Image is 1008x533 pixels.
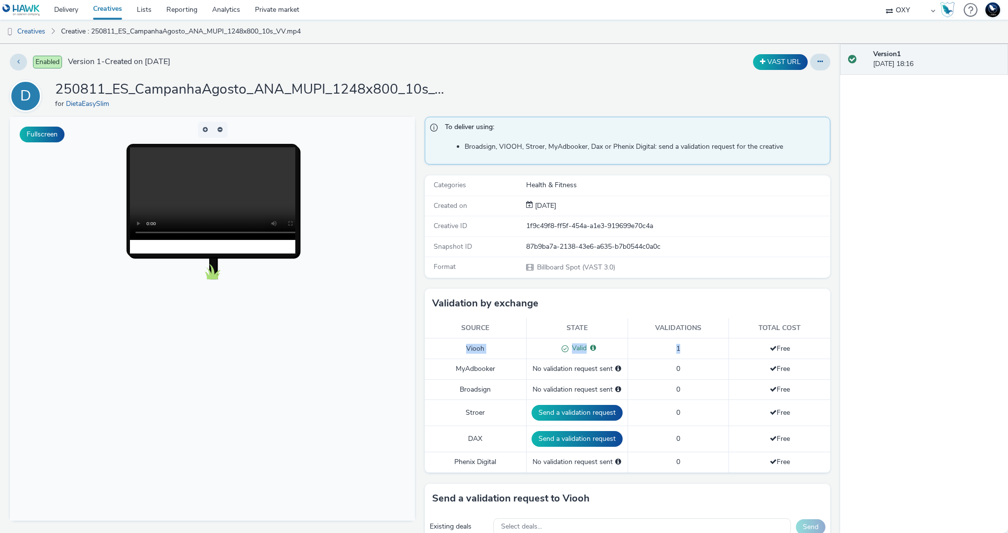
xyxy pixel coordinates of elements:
span: Version 1 - Created on [DATE] [68,56,170,67]
td: MyAdbooker [425,359,526,379]
div: No validation request sent [532,457,623,467]
img: dooh [5,27,15,37]
a: D [10,91,45,100]
td: Viooh [425,338,526,359]
span: Snapshot ID [434,242,472,251]
span: 0 [676,364,680,373]
span: 0 [676,457,680,466]
span: 0 [676,408,680,417]
button: Send a validation request [532,431,623,447]
span: Free [770,434,790,443]
div: Creation 16 September 2025, 18:16 [533,201,556,211]
h1: 250811_ES_CampanhaAgosto_ANA_MUPI_1248x800_10s_VV.mp4 [55,80,449,99]
div: 87b9ba7a-2138-43e6-a635-b7b0544c0a0c [526,242,829,252]
img: Support Hawk [985,2,1000,17]
button: Fullscreen [20,127,64,142]
td: Phenix Digital [425,452,526,472]
span: Free [770,344,790,353]
span: [DATE] [533,201,556,210]
a: Creative : 250811_ES_CampanhaAgosto_ANA_MUPI_1248x800_10s_VV.mp4 [56,20,306,43]
div: 1f9c49f8-ff5f-454a-a1e3-919699e70c4a [526,221,829,231]
td: DAX [425,426,526,452]
div: D [20,82,31,110]
th: Validations [628,318,729,338]
span: Free [770,364,790,373]
span: Select deals... [501,523,542,531]
span: 0 [676,434,680,443]
a: DietaEasySlim [66,99,113,108]
td: Broadsign [425,379,526,400]
img: Hawk Academy [940,2,955,18]
li: Broadsign, VIOOH, Stroer, MyAdbooker, Dax or Phenix Digital: send a validation request for the cr... [465,142,824,152]
h3: Send a validation request to Viooh [432,491,590,506]
span: Free [770,457,790,466]
span: To deliver using: [445,122,819,135]
span: Categories [434,180,466,190]
th: State [526,318,628,338]
div: Duplicate the creative as a VAST URL [751,54,810,70]
div: Please select a deal below and click on Send to send a validation request to Phenix Digital. [615,457,621,467]
span: Free [770,408,790,417]
th: Total cost [729,318,830,338]
button: VAST URL [753,54,808,70]
img: undefined Logo [2,4,40,16]
td: Stroer [425,400,526,426]
span: Billboard Spot (VAST 3.0) [536,263,615,272]
span: Created on [434,201,467,210]
span: Format [434,262,456,271]
span: Valid [568,343,587,353]
strong: Version 1 [873,49,901,59]
div: [DATE] 18:16 [873,49,1000,69]
div: No validation request sent [532,385,623,395]
span: Free [770,385,790,394]
a: Hawk Academy [940,2,959,18]
div: No validation request sent [532,364,623,374]
span: Enabled [33,56,62,68]
span: for [55,99,66,108]
span: 1 [676,344,680,353]
div: Please select a deal below and click on Send to send a validation request to Broadsign. [615,385,621,395]
button: Send a validation request [532,405,623,421]
h3: Validation by exchange [432,296,538,311]
th: Source [425,318,526,338]
div: Please select a deal below and click on Send to send a validation request to MyAdbooker. [615,364,621,374]
span: 0 [676,385,680,394]
div: Existing deals [430,522,488,532]
span: Creative ID [434,221,467,231]
div: Health & Fitness [526,180,829,190]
